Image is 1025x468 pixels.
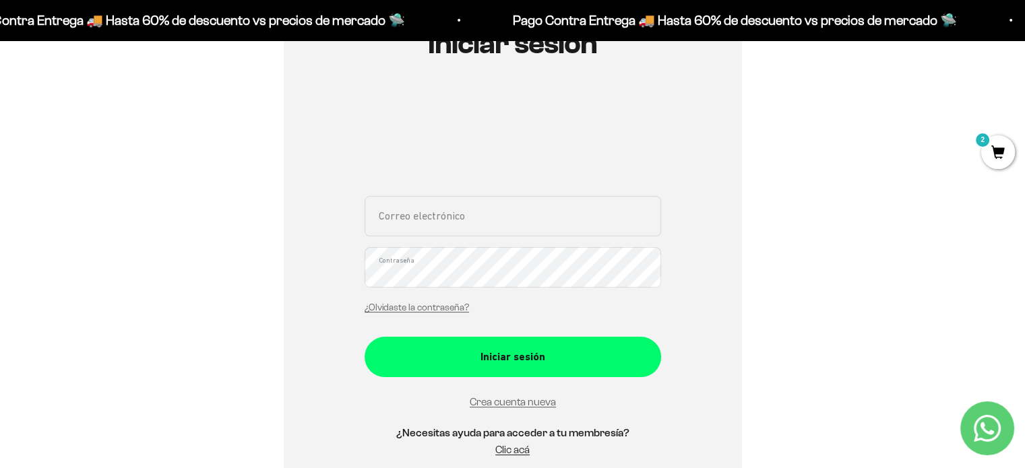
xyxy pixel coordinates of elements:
[511,9,955,31] p: Pago Contra Entrega 🚚 Hasta 60% de descuento vs precios de mercado 🛸
[365,28,661,60] h1: Iniciar sesión
[365,100,661,180] iframe: Social Login Buttons
[981,146,1015,161] a: 2
[365,424,661,442] h5: ¿Necesitas ayuda para acceder a tu membresía?
[365,337,661,377] button: Iniciar sesión
[392,348,634,366] div: Iniciar sesión
[365,302,469,312] a: ¿Olvidaste la contraseña?
[974,132,991,148] mark: 2
[470,396,556,407] a: Crea cuenta nueva
[495,444,530,455] a: Clic acá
